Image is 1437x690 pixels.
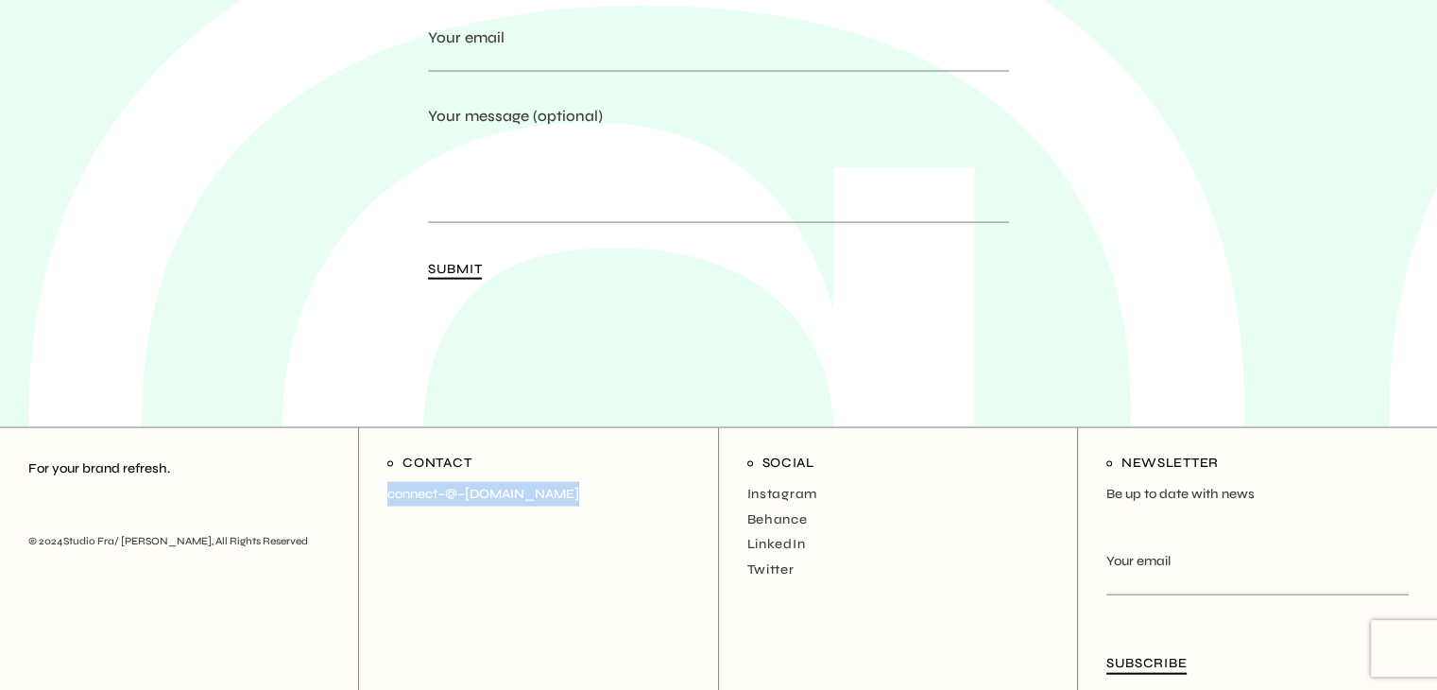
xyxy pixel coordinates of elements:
[387,482,689,507] p: connect–@–[DOMAIN_NAME]
[1106,574,1409,595] input: Your email
[1106,549,1409,618] label: Your email
[28,529,330,554] div: © 2024 , All Rights Reserved
[428,255,482,286] button: Submit
[747,482,817,508] a: Instagram
[428,104,1009,246] label: Your message (optional)
[747,508,808,533] a: Behance
[428,50,1009,72] input: Your email
[1106,482,1409,507] p: Be up to date with news
[1106,549,1409,681] form: Contact form
[747,449,1049,478] h4: Social
[63,535,212,547] a: Studio Fra/ [PERSON_NAME]
[28,459,330,478] h5: For your brand refresh.
[747,532,806,558] a: LinkedIn
[387,449,689,478] h4: Contact
[1106,449,1409,478] h4: Newsletter
[1106,649,1187,681] button: Subscribe
[428,26,1009,95] label: Your email
[428,129,1009,223] textarea: Your message (optional)
[747,558,795,583] a: Twitter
